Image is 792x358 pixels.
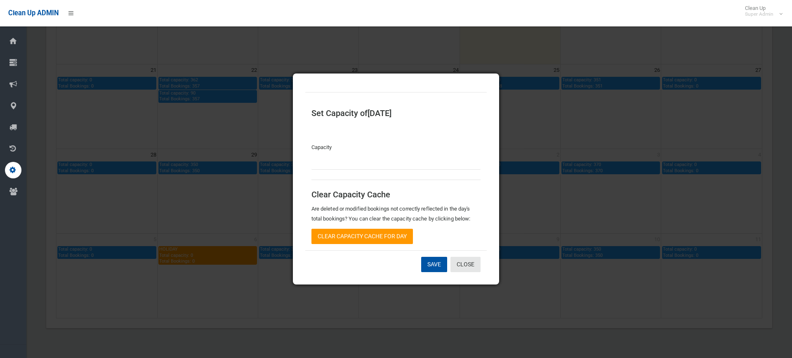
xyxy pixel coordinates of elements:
span: [DATE] [368,108,391,118]
h3: Set Capacity of [311,109,481,118]
small: Super Admin [745,11,773,17]
h3: Clear Capacity Cache [311,190,481,199]
a: Clear Capacity Cache for Day [311,229,413,244]
label: Capacity [311,142,332,152]
p: Are deleted or modified bookings not correctly reflected in the day's total bookings? You can cle... [311,204,481,224]
a: Close [450,257,481,272]
button: Save [421,257,447,272]
span: Clean Up ADMIN [8,9,59,17]
span: Clean Up [741,5,782,17]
